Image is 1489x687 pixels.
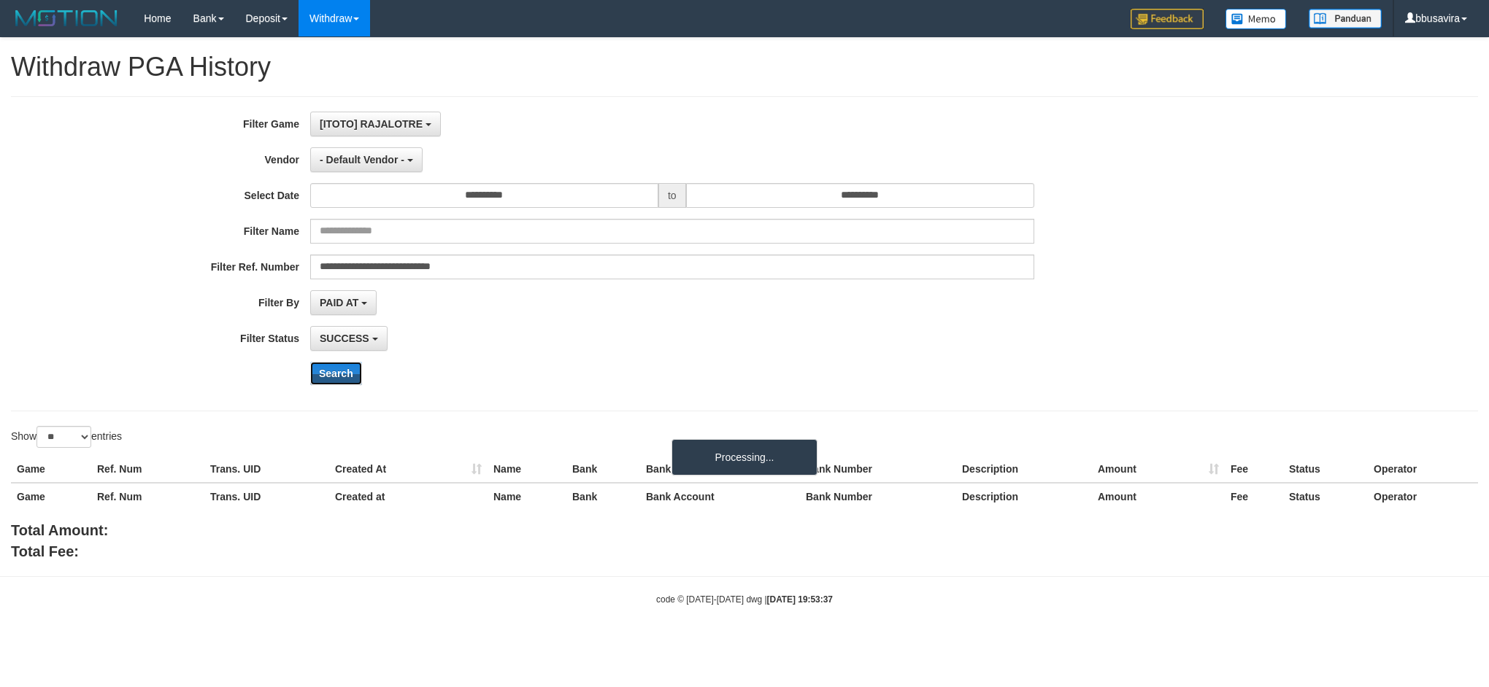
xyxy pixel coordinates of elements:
small: code © [DATE]-[DATE] dwg | [656,594,833,605]
img: Button%20Memo.svg [1226,9,1287,29]
th: Trans. UID [204,456,329,483]
th: Status [1283,456,1368,483]
th: Trans. UID [204,483,329,510]
button: SUCCESS [310,326,388,351]
button: [ITOTO] RAJALOTRE [310,112,441,136]
th: Bank [566,483,640,510]
span: to [658,183,686,208]
th: Bank Account [640,483,800,510]
label: Show entries [11,426,122,448]
img: MOTION_logo.png [11,7,122,29]
strong: [DATE] 19:53:37 [767,594,833,605]
b: Total Fee: [11,543,79,559]
th: Amount [1092,456,1225,483]
th: Amount [1092,483,1225,510]
th: Status [1283,483,1368,510]
select: Showentries [36,426,91,448]
div: Processing... [672,439,817,476]
span: - Default Vendor - [320,154,404,166]
th: Ref. Num [91,456,204,483]
th: Created At [329,456,488,483]
th: Operator [1368,456,1478,483]
span: PAID AT [320,297,358,308]
span: [ITOTO] RAJALOTRE [320,118,423,130]
th: Bank Account [640,456,800,483]
span: SUCCESS [320,333,369,344]
th: Description [956,483,1092,510]
h1: Withdraw PGA History [11,53,1478,82]
button: Search [310,362,362,385]
th: Bank [566,456,640,483]
th: Fee [1225,483,1283,510]
th: Fee [1225,456,1283,483]
button: PAID AT [310,290,377,315]
button: - Default Vendor - [310,147,423,172]
th: Bank Number [800,483,956,510]
th: Name [488,483,566,510]
img: panduan.png [1309,9,1382,28]
th: Ref. Num [91,483,204,510]
th: Description [956,456,1092,483]
img: Feedback.jpg [1131,9,1204,29]
th: Operator [1368,483,1478,510]
th: Game [11,483,91,510]
th: Name [488,456,566,483]
th: Created at [329,483,488,510]
th: Bank Number [800,456,956,483]
th: Game [11,456,91,483]
b: Total Amount: [11,522,108,538]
